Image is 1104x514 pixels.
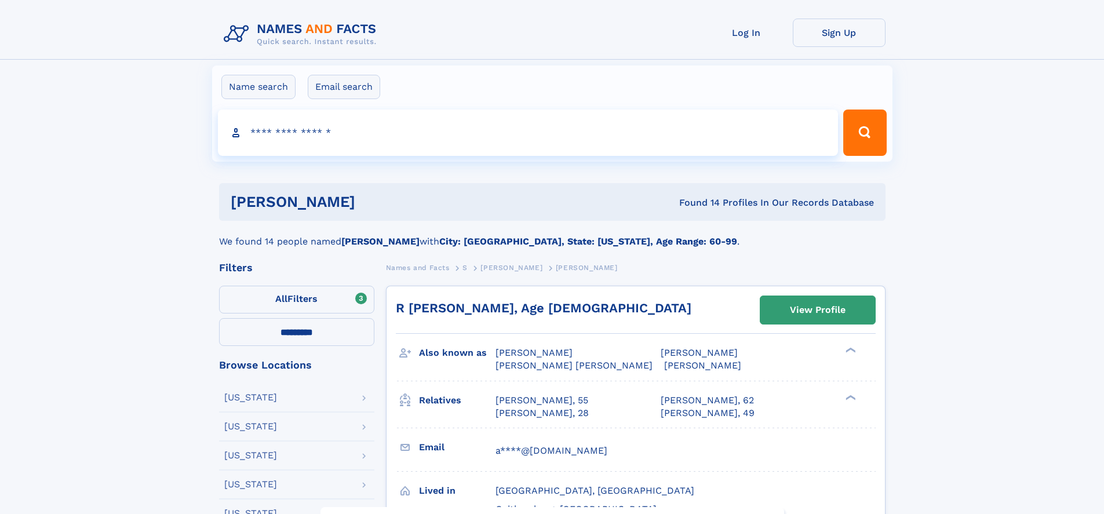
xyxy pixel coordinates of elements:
[275,293,287,304] span: All
[462,260,468,275] a: S
[224,393,277,402] div: [US_STATE]
[219,263,374,273] div: Filters
[308,75,380,99] label: Email search
[219,286,374,313] label: Filters
[219,221,886,249] div: We found 14 people named with .
[517,196,874,209] div: Found 14 Profiles In Our Records Database
[224,480,277,489] div: [US_STATE]
[495,407,589,420] a: [PERSON_NAME], 28
[843,110,886,156] button: Search Button
[221,75,296,99] label: Name search
[556,264,618,272] span: [PERSON_NAME]
[439,236,737,247] b: City: [GEOGRAPHIC_DATA], State: [US_STATE], Age Range: 60-99
[664,360,741,371] span: [PERSON_NAME]
[341,236,420,247] b: [PERSON_NAME]
[419,343,495,363] h3: Also known as
[224,422,277,431] div: [US_STATE]
[793,19,886,47] a: Sign Up
[480,264,542,272] span: [PERSON_NAME]
[661,394,754,407] a: [PERSON_NAME], 62
[218,110,839,156] input: search input
[700,19,793,47] a: Log In
[231,195,518,209] h1: [PERSON_NAME]
[843,393,857,401] div: ❯
[790,297,846,323] div: View Profile
[495,485,694,496] span: [GEOGRAPHIC_DATA], [GEOGRAPHIC_DATA]
[480,260,542,275] a: [PERSON_NAME]
[495,347,573,358] span: [PERSON_NAME]
[386,260,450,275] a: Names and Facts
[219,360,374,370] div: Browse Locations
[419,438,495,457] h3: Email
[219,19,386,50] img: Logo Names and Facts
[760,296,875,324] a: View Profile
[661,347,738,358] span: [PERSON_NAME]
[396,301,691,315] a: R [PERSON_NAME], Age [DEMOGRAPHIC_DATA]
[224,451,277,460] div: [US_STATE]
[495,394,588,407] a: [PERSON_NAME], 55
[419,481,495,501] h3: Lived in
[495,360,653,371] span: [PERSON_NAME] [PERSON_NAME]
[843,347,857,354] div: ❯
[419,391,495,410] h3: Relatives
[661,407,755,420] a: [PERSON_NAME], 49
[462,264,468,272] span: S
